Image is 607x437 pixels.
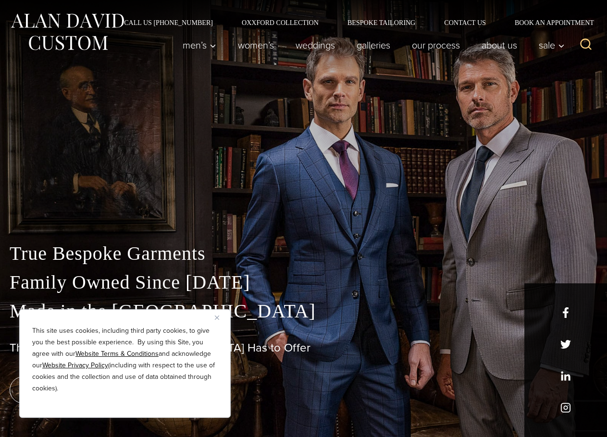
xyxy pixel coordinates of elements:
a: book an appointment [10,376,144,403]
nav: Primary Navigation [172,36,570,55]
a: Website Terms & Conditions [75,349,159,359]
a: Website Privacy Policy [42,360,108,370]
img: Alan David Custom [10,11,125,53]
a: Women’s [227,36,285,55]
p: True Bespoke Garments Family Owned Since [DATE] Made in the [GEOGRAPHIC_DATA] [10,239,597,326]
a: Book an Appointment [500,19,597,26]
a: Contact Us [430,19,500,26]
span: Men’s [183,40,216,50]
button: View Search Form [574,34,597,57]
button: Close [215,312,226,323]
a: Call Us [PHONE_NUMBER] [110,19,227,26]
a: Bespoke Tailoring [333,19,430,26]
a: Galleries [346,36,401,55]
a: Our Process [401,36,471,55]
a: Oxxford Collection [227,19,333,26]
span: Sale [539,40,565,50]
nav: Secondary Navigation [110,19,597,26]
h1: The Best Custom Suits [GEOGRAPHIC_DATA] Has to Offer [10,341,597,355]
a: About Us [471,36,528,55]
p: This site uses cookies, including third party cookies, to give you the best possible experience. ... [32,325,218,394]
img: Close [215,316,219,320]
a: weddings [285,36,346,55]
